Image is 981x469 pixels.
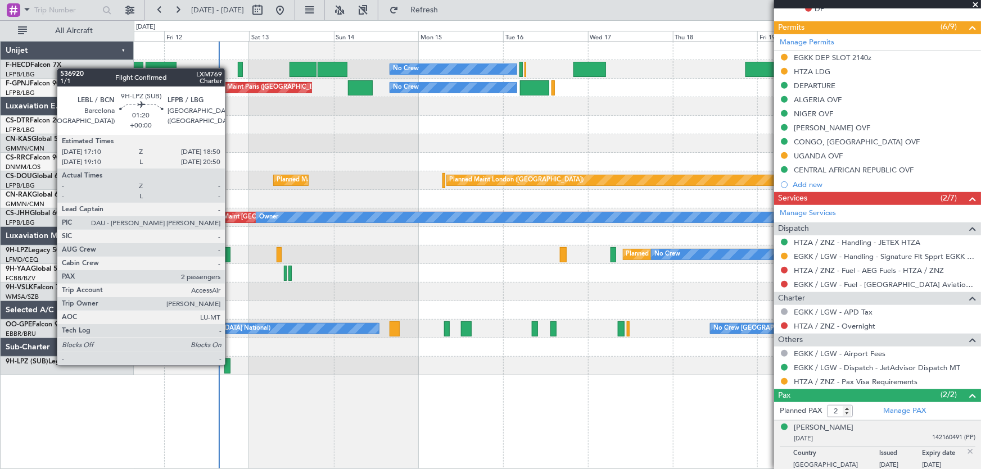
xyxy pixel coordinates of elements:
[794,266,944,275] a: HTZA / ZNZ - Fuel - AEG Fuels - HTZA / ZNZ
[6,256,38,264] a: LFMD/CEQ
[6,330,36,338] a: EBBR/BRU
[794,123,870,133] div: [PERSON_NAME] OVF
[778,334,803,347] span: Others
[12,22,122,40] button: All Aircraft
[794,377,917,386] a: HTZA / ZNZ - Pax Visa Requirements
[778,292,805,305] span: Charter
[6,144,44,153] a: GMMN/CMN
[6,70,35,79] a: LFPB/LBG
[6,117,68,124] a: CS-DTRFalcon 2000
[6,218,35,227] a: LFPB/LBG
[6,247,64,254] a: 9H-LPZLegacy 500
[191,5,244,15] span: [DATE] - [DATE]
[654,246,680,263] div: No Crew
[211,79,329,96] div: AOG Maint Paris ([GEOGRAPHIC_DATA])
[778,21,804,34] span: Permits
[941,389,957,400] span: (2/2)
[6,154,72,161] a: CS-RRCFalcon 900LX
[249,31,334,41] div: Sat 13
[6,200,44,208] a: GMMN/CMN
[6,247,28,254] span: 9H-LPZ
[6,62,61,69] a: F-HECDFalcon 7X
[6,321,32,328] span: OO-GPE
[793,180,975,189] div: Add new
[6,62,30,69] span: F-HECD
[778,389,790,402] span: Pax
[6,266,69,272] a: 9H-YAAGlobal 5000
[6,210,30,217] span: CS-JHH
[136,22,155,32] div: [DATE]
[780,208,836,219] a: Manage Services
[794,280,975,289] a: EGKK / LGW - Fuel - [GEOGRAPHIC_DATA] Aviation Fuel - via [GEOGRAPHIC_DATA] - [GEOGRAPHIC_DATA] /...
[418,31,503,41] div: Mon 15
[794,151,843,161] div: UGANDA OVF
[259,209,278,226] div: Owner
[393,61,419,78] div: No Crew
[6,80,73,87] a: F-GPNJFalcon 900EX
[6,163,40,171] a: DNMM/LOS
[794,422,853,434] div: [PERSON_NAME]
[334,31,419,41] div: Sun 14
[199,209,376,226] div: Planned Maint [GEOGRAPHIC_DATA] ([GEOGRAPHIC_DATA])
[401,6,448,14] span: Refresh
[794,307,872,317] a: EGKK / LGW - APD Tax
[794,109,833,119] div: NIGER OVF
[794,349,885,358] a: EGKK / LGW - Airport Fees
[794,137,920,147] div: CONGO, [GEOGRAPHIC_DATA] OVF
[778,192,807,205] span: Services
[6,89,35,97] a: LFPB/LBG
[713,320,902,337] div: No Crew [GEOGRAPHIC_DATA] ([GEOGRAPHIC_DATA] National)
[780,37,834,48] a: Manage Permits
[277,172,454,189] div: Planned Maint [GEOGRAPHIC_DATA] ([GEOGRAPHIC_DATA])
[778,222,809,235] span: Dispatch
[6,321,99,328] a: OO-GPEFalcon 900EX EASy II
[6,136,31,143] span: CN-KAS
[6,293,39,301] a: WMSA/SZB
[82,320,270,337] div: No Crew [GEOGRAPHIC_DATA] ([GEOGRAPHIC_DATA] National)
[6,284,64,291] a: 9H-VSLKFalcon 7X
[6,210,68,217] a: CS-JHHGlobal 6000
[794,434,813,443] span: [DATE]
[794,67,830,76] div: HTZA LDG
[6,117,30,124] span: CS-DTR
[794,81,835,90] div: DEPARTURE
[626,246,785,263] div: Planned [GEOGRAPHIC_DATA] ([GEOGRAPHIC_DATA])
[6,358,84,365] a: 9H-LPZ (SUB)Legacy 500
[794,238,920,247] a: HTZA / ZNZ - Handling - JETEX HTZA
[503,31,588,41] div: Tue 16
[588,31,673,41] div: Wed 17
[932,433,975,443] span: 142160491 (PP)
[815,4,825,15] span: DP
[794,53,871,62] div: EGKK DEP SLOT 2140z
[6,192,70,198] a: CN-RAKGlobal 6000
[6,154,30,161] span: CS-RRC
[6,173,32,180] span: CS-DOU
[6,284,33,291] span: 9H-VSLK
[879,449,923,461] p: Issued
[757,31,842,41] div: Fri 19
[794,252,975,261] a: EGKK / LGW - Handling - Signature Flt Spprt EGKK / LGW
[883,406,926,417] a: Manage PAX
[6,274,35,283] a: FCBB/BZV
[794,321,875,331] a: HTZA / ZNZ - Overnight
[6,136,70,143] a: CN-KASGlobal 5000
[923,449,966,461] p: Expiry date
[793,449,879,461] p: Country
[6,358,48,365] span: 9H-LPZ (SUB)
[6,192,32,198] span: CN-RAK
[6,126,35,134] a: LFPB/LBG
[384,1,451,19] button: Refresh
[164,31,249,41] div: Fri 12
[6,181,35,190] a: LFPB/LBG
[941,21,957,33] span: (6/9)
[941,192,957,204] span: (2/7)
[673,31,758,41] div: Thu 18
[450,172,584,189] div: Planned Maint London ([GEOGRAPHIC_DATA])
[29,27,119,35] span: All Aircraft
[34,2,99,19] input: Trip Number
[6,173,70,180] a: CS-DOUGlobal 6500
[6,80,30,87] span: F-GPNJ
[6,266,31,272] span: 9H-YAA
[794,95,842,104] div: ALGERIA OVF
[393,79,419,96] div: No Crew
